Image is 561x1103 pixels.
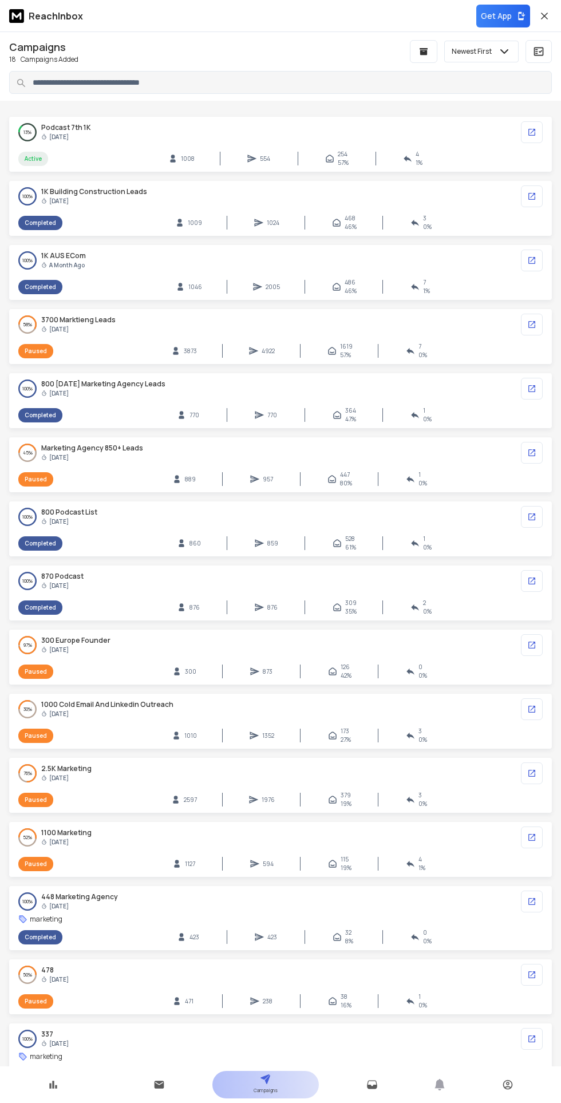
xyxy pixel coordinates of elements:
[9,959,552,1014] a: 50%478 [DATE]Paused4712383816%10%
[345,937,353,946] span: 8 %
[9,822,552,877] a: 52%1100 marketing [DATE]Paused112759411519%41%
[418,1001,427,1010] span: 0 %
[423,599,426,607] span: 2
[41,572,84,590] span: 870 podcast
[9,55,277,64] p: Campaigns Added
[41,966,69,984] span: 478
[341,800,351,808] span: 19 %
[341,993,347,1001] span: 38
[341,864,351,872] span: 19 %
[423,214,426,223] span: 3
[29,9,83,23] p: ReachInbox
[345,287,357,295] span: 46 %
[263,667,274,676] span: 873
[18,216,62,230] div: Completed
[340,479,352,488] span: 80 %
[423,287,430,295] span: 1 %
[189,539,201,548] span: 860
[267,933,279,942] span: 423
[341,663,350,671] span: 126
[41,764,92,782] span: 2.5K marketing
[254,1085,278,1096] p: Campaigns
[260,155,271,163] span: 554
[338,150,347,159] span: 254
[341,791,351,800] span: 379
[418,864,425,872] span: 1 %
[444,41,519,62] button: Newest First
[41,379,165,398] span: 800 [DATE] marketing agency leads
[418,671,427,680] span: 0 %
[41,389,165,398] span: [DATE]
[22,513,33,520] p: 100 %
[41,975,69,984] span: [DATE]
[23,971,32,978] p: 50 %
[41,902,118,911] span: [DATE]
[41,508,97,526] span: 800 podcast list
[345,543,356,552] span: 61 %
[9,309,552,364] a: 58%3700 marktieng leads [DATE]Paused38734922161957%70%
[41,709,173,718] span: [DATE]
[18,994,53,1009] div: Paused
[418,351,427,359] span: 0 %
[9,117,552,172] a: 13%podcast 7th 1K [DATE]Active100855425457%41%
[181,155,195,163] span: 1008
[345,406,356,415] span: 364
[9,373,552,428] a: 100%800 [DATE] marketing agency leads [DATE]Completed77077036447%10%
[345,278,355,287] span: 486
[41,260,86,270] span: a month ago
[23,449,33,456] p: 45 %
[18,472,53,487] div: Paused
[22,257,33,264] p: 100 %
[262,732,274,740] span: 1352
[41,132,91,141] span: [DATE]
[41,517,97,526] span: [DATE]
[9,630,552,685] a: 97%300 Europe founder [DATE]Paused30087312642%00%
[423,928,427,937] span: 0
[9,566,552,620] a: 100%870 podcast [DATE]Completed87687630935%20%
[423,535,425,543] span: 1
[189,933,201,942] span: 423
[30,1052,62,1061] p: marketing
[341,855,349,864] span: 115
[9,1023,552,1088] a: 100%337 [DATE]marketingCompleted338101510531%21%
[185,667,196,676] span: 300
[23,642,32,649] p: 97 %
[41,581,84,590] span: [DATE]
[9,758,552,813] a: 76%2.5K marketing [DATE]Paused2597197637919%30%
[262,796,275,804] span: 1976
[423,543,432,552] span: 0 %
[189,603,201,612] span: 876
[23,129,31,136] p: 13 %
[41,773,92,782] span: [DATE]
[263,475,274,484] span: 957
[263,997,274,1006] span: 238
[185,475,196,484] span: 889
[341,736,351,744] span: 27 %
[418,663,422,671] span: 0
[23,770,32,777] p: 76 %
[345,599,357,607] span: 309
[41,453,143,462] span: [DATE]
[18,930,62,944] div: Completed
[9,886,552,950] a: 100%448 marketing agency [DATE]marketingCompleted423423328%00%
[22,898,33,905] p: 100 %
[416,159,422,167] span: 1 %
[341,671,351,680] span: 42 %
[41,837,92,847] span: [DATE]
[9,694,552,749] a: 30%1000 cold email and Linkedin Outreach [DATE]Paused1010135217327%30%
[41,645,110,654] span: [DATE]
[345,535,355,543] span: 528
[30,915,62,924] p: marketing
[263,860,274,868] span: 594
[41,828,92,847] span: 1100 marketing
[41,636,110,654] span: 300 Europe founder
[416,150,419,159] span: 4
[340,351,351,359] span: 57 %
[41,1039,69,1048] span: [DATE]
[9,181,552,236] a: 100%1K Building Construction leads [DATE]Completed1009102446846%30%
[18,729,53,743] div: Paused
[267,539,279,548] span: 859
[18,152,48,166] div: Active
[185,860,196,868] span: 1127
[267,603,279,612] span: 876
